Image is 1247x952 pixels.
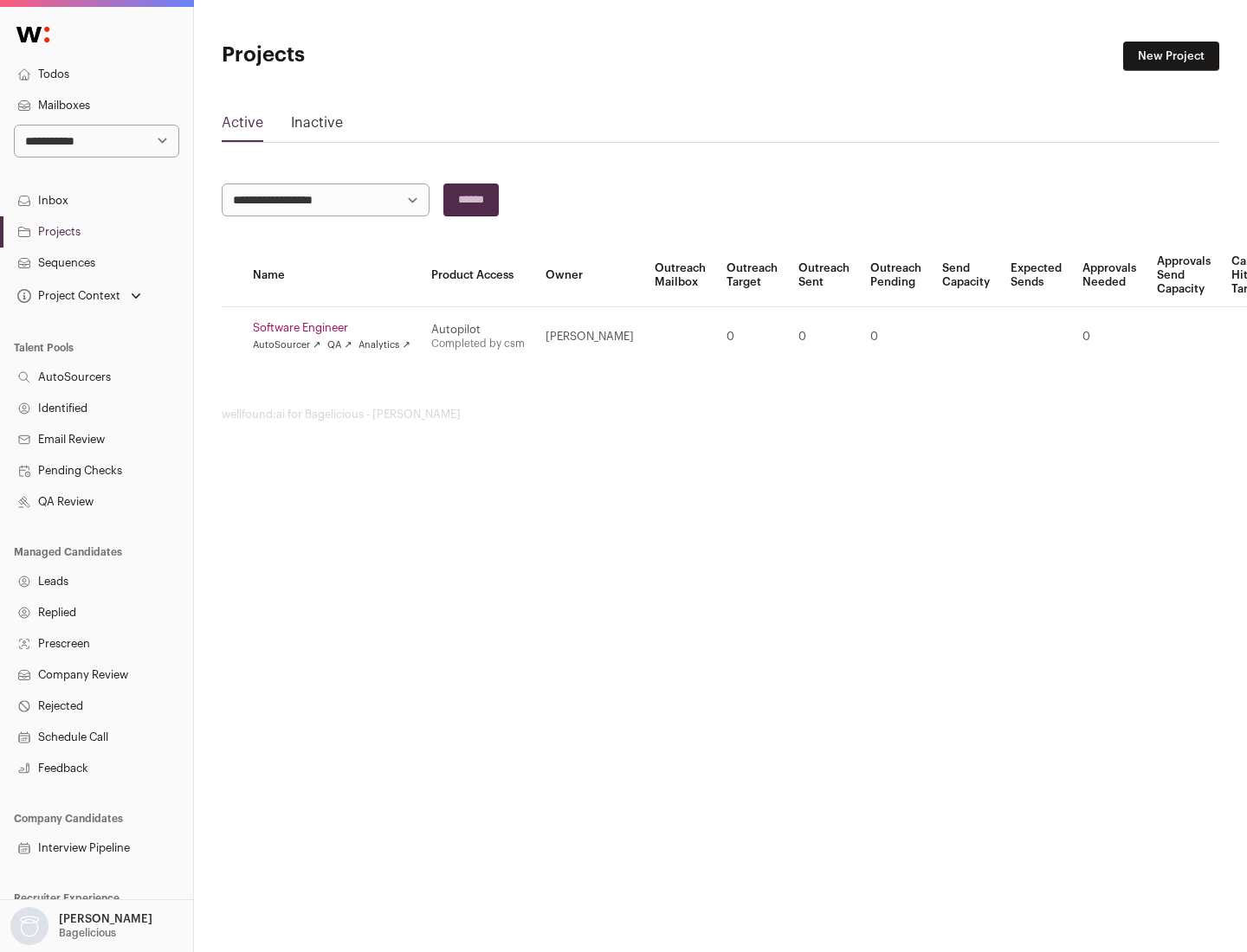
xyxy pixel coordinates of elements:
[253,321,410,335] a: Software Engineer
[535,244,644,307] th: Owner
[932,244,1000,307] th: Send Capacity
[421,244,535,307] th: Product Access
[1072,244,1147,307] th: Approvals Needed
[716,244,788,307] th: Outreach Target
[1072,307,1147,367] td: 0
[359,338,410,352] a: Analytics ↗
[716,307,788,367] td: 0
[222,42,554,69] h1: Projects
[1147,244,1221,307] th: Approvals Send Capacity
[860,244,932,307] th: Outreach Pending
[291,113,343,140] a: Inactive
[14,289,120,303] div: Project Context
[1000,244,1072,307] th: Expected Sends
[222,113,263,140] a: Active
[10,907,48,945] img: nopic.png
[222,408,1219,421] footer: wellfound:ai for Bagelicious - [PERSON_NAME]
[59,926,116,940] p: Bagelicious
[253,338,320,352] a: AutoSourcer ↗
[431,323,525,337] div: Autopilot
[644,244,716,307] th: Outreach Mailbox
[14,284,145,308] button: Open dropdown
[59,912,152,926] p: [PERSON_NAME]
[242,244,421,307] th: Name
[7,17,59,52] img: Wellfound
[788,244,860,307] th: Outreach Sent
[7,907,156,945] button: Open dropdown
[860,307,932,367] td: 0
[1123,42,1219,71] a: New Project
[327,338,352,352] a: QA ↗
[788,307,860,367] td: 0
[431,338,525,349] a: Completed by csm
[535,307,644,367] td: [PERSON_NAME]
